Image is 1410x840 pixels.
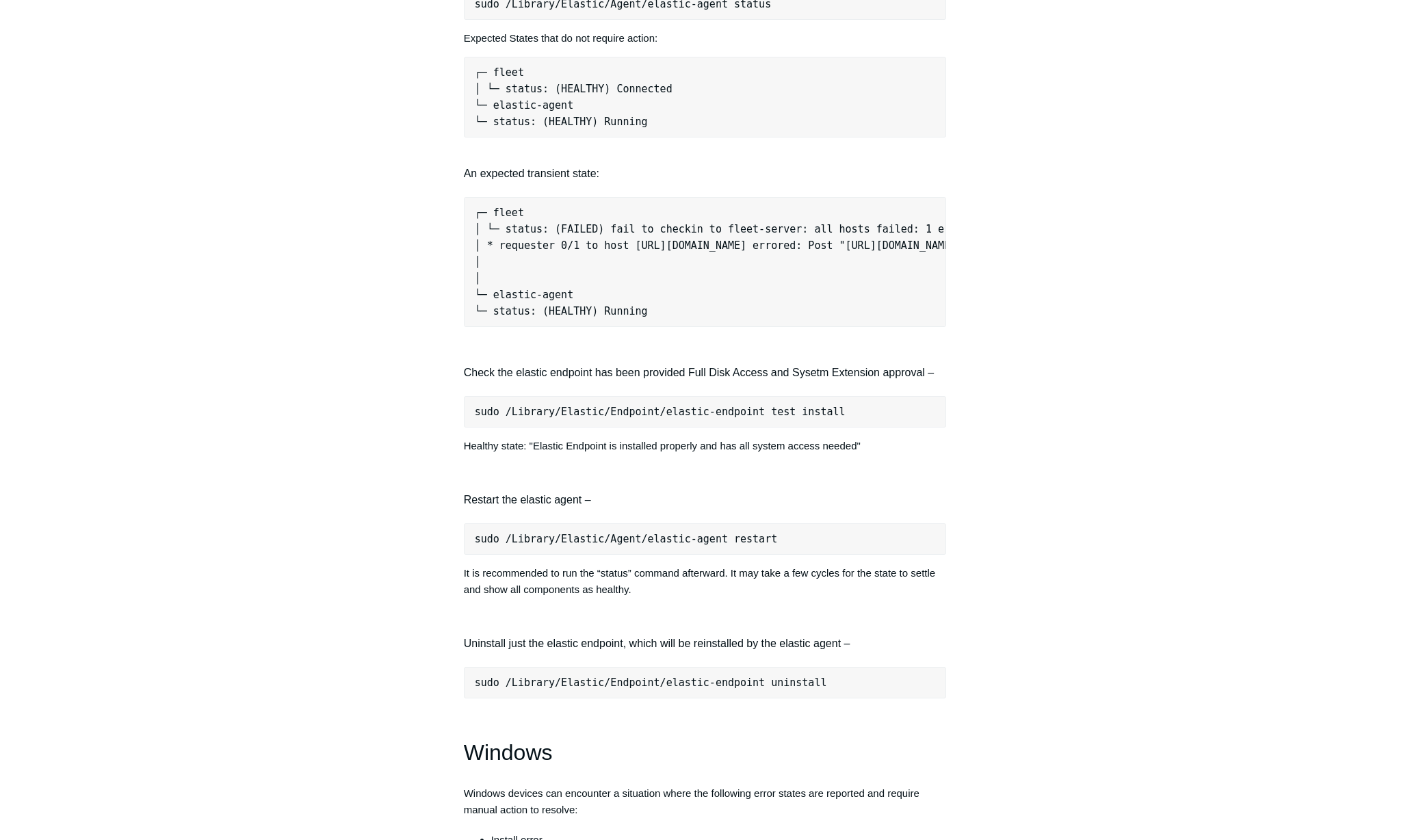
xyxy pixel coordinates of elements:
[464,523,947,555] pre: sudo /Library/Elastic/Agent/elastic-agent restart
[464,197,947,327] pre: ┌─ fleet │ └─ status: (FAILED) fail to checkin to fleet-server: all hosts failed: 1 error occurre...
[464,491,947,509] h4: Restart the elastic agent –
[464,57,947,137] pre: ┌─ fleet │ └─ status: (HEALTHY) Connected └─ elastic-agent └─ status: (HEALTHY) Running
[464,635,947,653] h4: Uninstall just the elastic endpoint, which will be reinstalled by the elastic agent –
[464,148,947,183] h4: An expected transient state:
[464,667,947,698] pre: sudo /Library/Elastic/Endpoint/elastic-endpoint uninstall
[464,364,947,382] h4: Check the elastic endpoint has been provided Full Disk Access and Sysetm Extension approval –
[464,785,947,818] p: Windows devices can encounter a situation where the following error states are reported and requi...
[464,30,947,47] p: Expected States that do not require action:
[464,565,947,598] p: It is recommended to run the “status” command afterward. It may take a few cycles for the state t...
[464,438,947,454] p: Healthy state: "Elastic Endpoint is installed properly and has all system access needed"
[464,396,947,428] pre: sudo /Library/Elastic/Endpoint/elastic-endpoint test install
[464,735,947,770] h1: Windows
